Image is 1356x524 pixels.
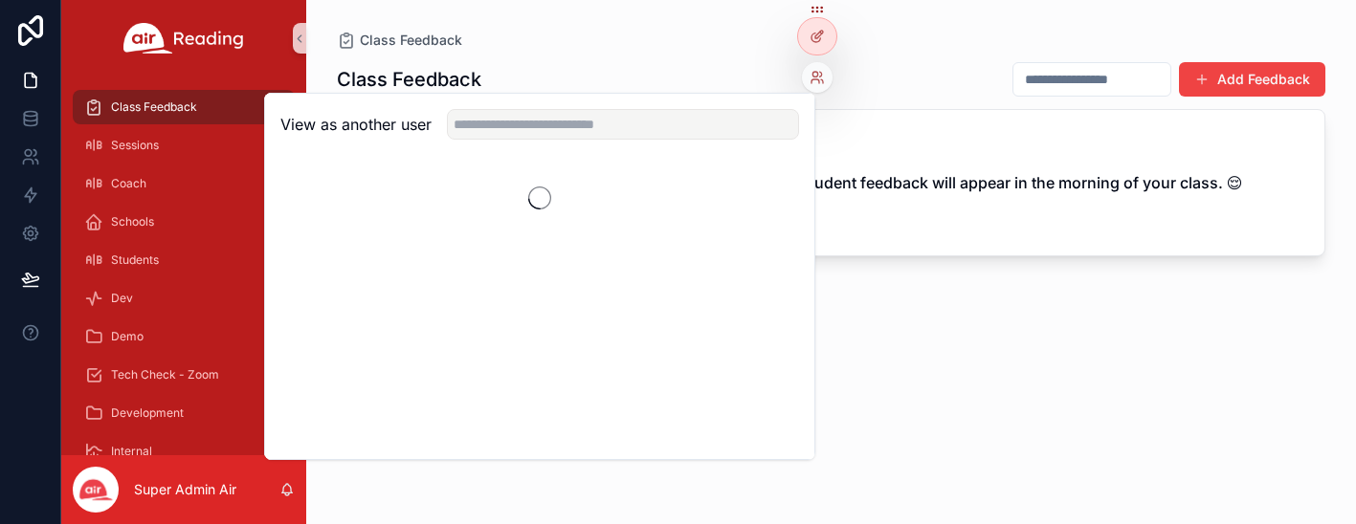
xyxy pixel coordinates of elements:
span: Tech Check - Zoom [111,367,219,382]
span: Demo [111,329,144,344]
a: Students [73,243,295,277]
a: Demo [73,319,295,354]
h2: View as another user [280,113,432,136]
img: App logo [123,23,244,54]
a: Sessions [73,128,295,163]
a: Class Feedback [337,31,462,50]
a: Tech Check - Zoom [73,358,295,392]
p: Super Admin Air [134,480,236,499]
span: Class Feedback [360,31,462,50]
span: Schools [111,214,154,229]
span: Class Feedback [111,99,197,115]
span: Internal [111,444,152,459]
a: Dev [73,281,295,316]
a: Development [73,396,295,430]
h2: No class feedback yet. If you have class scheduled, student feedback will appear in the morning o... [420,171,1243,194]
span: Coach [111,176,146,191]
a: Class Feedback [73,90,295,124]
button: Add Feedback [1179,62,1325,97]
span: Dev [111,291,133,306]
div: scrollable content [61,76,306,455]
h1: Class Feedback [337,66,481,93]
a: Internal [73,434,295,469]
a: Schools [73,205,295,239]
span: Students [111,252,159,268]
a: Coach [73,166,295,201]
span: Development [111,405,184,421]
span: Sessions [111,138,159,153]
